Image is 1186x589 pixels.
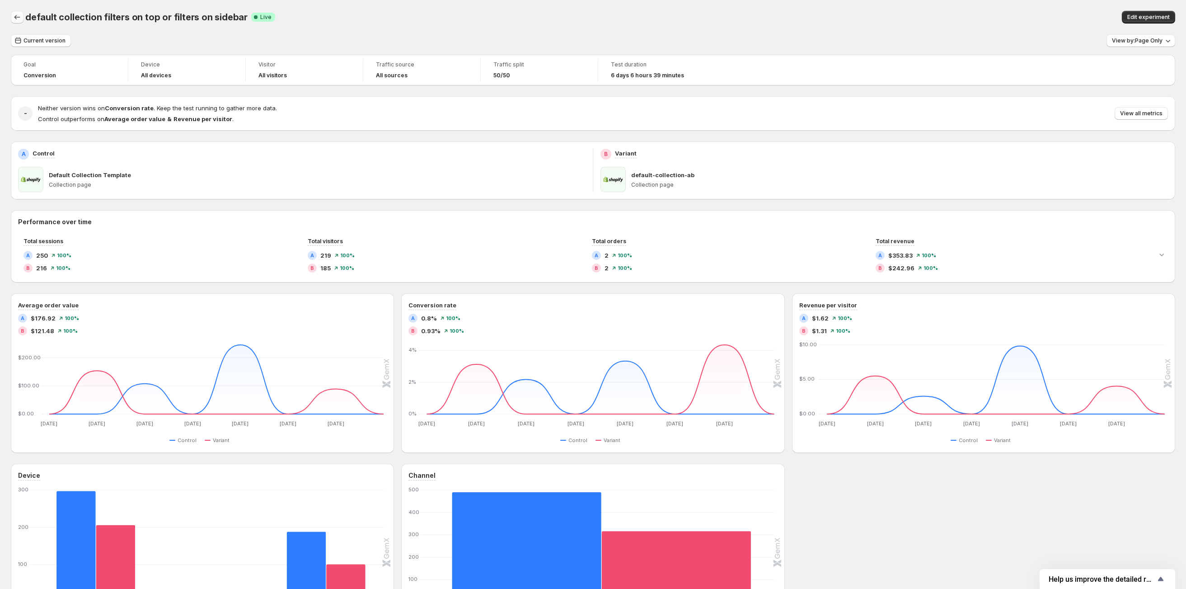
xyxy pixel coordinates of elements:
[951,435,981,446] button: Control
[923,265,938,271] span: 100 %
[169,435,200,446] button: Control
[604,437,620,444] span: Variant
[446,316,460,321] span: 100 %
[1108,420,1125,427] text: [DATE]
[876,238,914,245] span: Total revenue
[310,253,314,258] h2: A
[18,217,1168,226] h2: Performance over time
[1049,574,1166,584] button: Show survey - Help us improve the detailed report for A/B campaigns
[49,181,586,188] p: Collection page
[1155,248,1168,261] button: Expand chart
[1049,575,1155,584] span: Help us improve the detailed report for A/B campaigns
[33,149,55,158] p: Control
[408,410,417,417] text: 0%
[49,170,131,179] p: Default Collection Template
[963,420,980,427] text: [DATE]
[618,253,632,258] span: 100 %
[411,316,415,321] h2: A
[376,61,468,68] span: Traffic source
[421,314,437,323] span: 0.8%
[799,376,815,382] text: $5.00
[799,410,815,417] text: $0.00
[11,34,71,47] button: Current version
[878,253,882,258] h2: A
[922,253,936,258] span: 100 %
[141,72,171,79] h4: All devices
[136,420,153,427] text: [DATE]
[18,301,79,310] h3: Average order value
[915,420,932,427] text: [DATE]
[184,420,201,427] text: [DATE]
[595,265,598,271] h2: B
[605,264,609,273] span: 2
[105,104,154,112] strong: Conversion rate
[23,61,115,68] span: Goal
[173,115,232,123] strong: Revenue per visitor
[57,253,71,258] span: 100 %
[421,326,441,335] span: 0.93%
[1106,34,1175,47] button: View by:Page Only
[799,341,817,348] text: $10.00
[205,435,233,446] button: Variant
[493,60,585,80] a: Traffic split50/50
[408,301,456,310] h3: Conversion rate
[1115,107,1168,120] button: View all metrics
[408,379,416,385] text: 2%
[560,435,591,446] button: Control
[18,354,41,361] text: $200.00
[411,328,415,334] h2: B
[408,554,419,560] text: 200
[611,61,703,68] span: Test duration
[615,149,637,158] p: Variant
[31,326,54,335] span: $121.48
[260,14,272,21] span: Live
[340,253,355,258] span: 100 %
[592,238,626,245] span: Total orders
[65,316,79,321] span: 100 %
[812,314,829,323] span: $1.62
[408,347,417,353] text: 4%
[340,265,354,271] span: 100 %
[450,328,464,334] span: 100 %
[716,420,733,427] text: [DATE]
[18,410,34,417] text: $0.00
[605,251,609,260] span: 2
[836,328,850,334] span: 100 %
[24,109,27,118] h2: -
[618,265,632,271] span: 100 %
[408,471,436,480] h3: Channel
[418,420,435,427] text: [DATE]
[26,265,30,271] h2: B
[178,437,197,444] span: Control
[18,561,27,567] text: 100
[878,265,882,271] h2: B
[1012,420,1028,427] text: [DATE]
[141,61,233,68] span: Device
[89,420,105,427] text: [DATE]
[38,104,277,112] span: Neither version wins on . Keep the test running to gather more data.
[617,420,634,427] text: [DATE]
[104,115,165,123] strong: Average order value
[408,576,417,582] text: 100
[867,420,883,427] text: [DATE]
[376,72,408,79] h4: All sources
[26,253,30,258] h2: A
[667,420,684,427] text: [DATE]
[232,420,249,427] text: [DATE]
[11,11,23,24] button: Back
[18,486,28,493] text: 300
[320,251,331,260] span: 219
[1127,14,1170,21] span: Edit experiment
[41,420,57,427] text: [DATE]
[167,115,172,123] strong: &
[21,328,24,334] h2: B
[812,326,827,335] span: $1.31
[36,251,48,260] span: 250
[838,316,852,321] span: 100 %
[604,151,608,158] h2: B
[1122,11,1175,24] button: Edit experiment
[22,151,26,158] h2: A
[18,382,39,389] text: $100.00
[408,486,419,493] text: 500
[1120,110,1163,117] span: View all metrics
